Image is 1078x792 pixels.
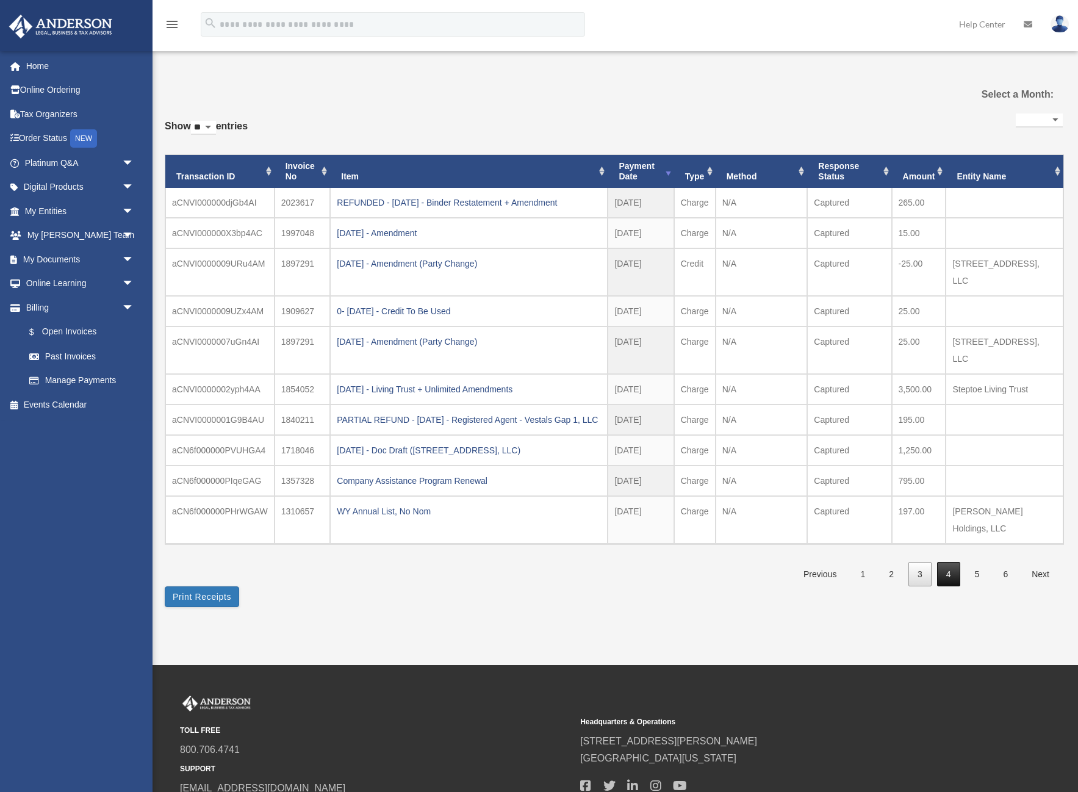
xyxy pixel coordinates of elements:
[337,381,601,398] div: [DATE] - Living Trust + Unlimited Amendments
[674,218,716,248] td: Charge
[337,333,601,350] div: [DATE] - Amendment (Party Change)
[608,218,674,248] td: [DATE]
[807,435,891,466] td: Captured
[716,405,808,435] td: N/A
[892,405,946,435] td: 195.00
[892,466,946,496] td: 795.00
[922,86,1054,103] label: Select a Month:
[674,248,716,296] td: Credit
[122,272,146,297] span: arrow_drop_down
[892,435,946,466] td: 1,250.00
[807,155,891,188] th: Response Status: activate to sort column ascending
[275,155,331,188] th: Invoice No: activate to sort column ascending
[608,405,674,435] td: [DATE]
[716,466,808,496] td: N/A
[180,744,240,755] a: 800.706.4741
[716,248,808,296] td: N/A
[674,466,716,496] td: Charge
[165,188,275,218] td: aCNVI000000djGb4AI
[9,223,153,248] a: My [PERSON_NAME] Teamarrow_drop_down
[674,405,716,435] td: Charge
[880,562,903,587] a: 2
[946,326,1063,374] td: [STREET_ADDRESS], LLC
[275,218,331,248] td: 1997048
[191,121,216,135] select: Showentries
[165,17,179,32] i: menu
[70,129,97,148] div: NEW
[17,320,153,345] a: $Open Invoices
[608,188,674,218] td: [DATE]
[165,155,275,188] th: Transaction ID: activate to sort column ascending
[580,716,972,729] small: Headquarters & Operations
[9,175,153,200] a: Digital Productsarrow_drop_down
[716,218,808,248] td: N/A
[892,374,946,405] td: 3,500.00
[122,223,146,248] span: arrow_drop_down
[275,435,331,466] td: 1718046
[165,496,275,544] td: aCN6f000000PHrWGAW
[330,155,608,188] th: Item: activate to sort column ascending
[337,411,601,428] div: PARTIAL REFUND - [DATE] - Registered Agent - Vestals Gap 1, LLC
[122,199,146,224] span: arrow_drop_down
[9,392,153,417] a: Events Calendar
[165,586,239,607] button: Print Receipts
[180,763,572,776] small: SUPPORT
[337,255,601,272] div: [DATE] - Amendment (Party Change)
[892,496,946,544] td: 197.00
[716,435,808,466] td: N/A
[716,188,808,218] td: N/A
[807,374,891,405] td: Captured
[608,155,674,188] th: Payment Date: activate to sort column ascending
[937,562,960,587] a: 4
[165,248,275,296] td: aCNVI0000009URu4AM
[275,374,331,405] td: 1854052
[337,225,601,242] div: [DATE] - Amendment
[337,442,601,459] div: [DATE] - Doc Draft ([STREET_ADDRESS], LLC)
[946,248,1063,296] td: [STREET_ADDRESS], LLC
[275,188,331,218] td: 2023617
[716,496,808,544] td: N/A
[674,188,716,218] td: Charge
[122,295,146,320] span: arrow_drop_down
[165,218,275,248] td: aCNVI000000X3bp4AC
[716,326,808,374] td: N/A
[17,369,153,393] a: Manage Payments
[275,248,331,296] td: 1897291
[275,496,331,544] td: 1310657
[9,151,153,175] a: Platinum Q&Aarrow_drop_down
[674,435,716,466] td: Charge
[994,562,1017,587] a: 6
[608,466,674,496] td: [DATE]
[674,296,716,326] td: Charge
[5,15,116,38] img: Anderson Advisors Platinum Portal
[275,466,331,496] td: 1357328
[180,724,572,737] small: TOLL FREE
[966,562,989,587] a: 5
[674,374,716,405] td: Charge
[807,326,891,374] td: Captured
[807,296,891,326] td: Captured
[946,496,1063,544] td: [PERSON_NAME] Holdings, LLC
[892,326,946,374] td: 25.00
[275,296,331,326] td: 1909627
[892,218,946,248] td: 15.00
[674,496,716,544] td: Charge
[807,466,891,496] td: Captured
[122,151,146,176] span: arrow_drop_down
[807,405,891,435] td: Captured
[608,248,674,296] td: [DATE]
[165,374,275,405] td: aCNVI0000002yph4AA
[9,102,153,126] a: Tax Organizers
[122,247,146,272] span: arrow_drop_down
[1051,15,1069,33] img: User Pic
[180,696,253,711] img: Anderson Advisors Platinum Portal
[892,296,946,326] td: 25.00
[716,374,808,405] td: N/A
[165,118,248,147] label: Show entries
[716,296,808,326] td: N/A
[807,218,891,248] td: Captured
[608,296,674,326] td: [DATE]
[1022,562,1058,587] a: Next
[165,326,275,374] td: aCNVI0000007uGn4AI
[36,325,42,340] span: $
